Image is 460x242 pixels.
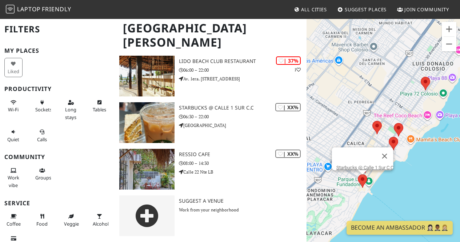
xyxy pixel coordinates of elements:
[275,103,301,111] div: | XX%
[62,96,80,123] button: Long stays
[335,3,390,16] a: Suggest Places
[93,221,109,227] span: Alcohol
[42,5,71,13] span: Friendly
[91,96,109,116] button: Tables
[442,37,456,51] button: Zoom arrière
[179,75,307,82] p: Av. 1era. [STREET_ADDRESS]
[179,58,307,64] h3: Lido Beach Club Restaurant
[4,200,111,207] h3: Service
[62,210,80,230] button: Veggie
[35,106,52,113] span: Power sockets
[117,18,305,52] h1: [GEOGRAPHIC_DATA][PERSON_NAME]
[8,174,19,188] span: People working
[179,113,307,120] p: 06:30 – 22:00
[37,136,47,143] span: Video/audio calls
[115,56,307,96] a: Lido Beach Club Restaurant | 37% 1 Lido Beach Club Restaurant 06:00 – 22:00 Av. 1era. [STREET_ADD...
[7,221,21,227] span: Coffee
[8,106,19,113] span: Stable Wi-Fi
[4,86,111,92] h3: Productivity
[7,136,19,143] span: Quiet
[65,106,76,120] span: Long stays
[179,160,307,167] p: 08:00 – 14:30
[6,5,15,13] img: LaptopFriendly
[33,96,51,116] button: Sockets
[376,147,393,165] button: Fermer
[93,106,106,113] span: Work-friendly tables
[179,168,307,175] p: Calle 22 Nte LB
[336,165,393,170] a: Starbucks @ Calle 1 Sur C.C
[33,126,51,145] button: Calls
[179,122,307,129] p: [GEOGRAPHIC_DATA]
[179,151,307,158] h3: Ressio Cafe
[442,22,456,36] button: Zoom avant
[291,3,330,16] a: All Cities
[115,149,307,190] a: Ressio Cafe | XX% Ressio Cafe 08:00 – 14:30 Calle 22 Nte LB
[119,102,175,143] img: Starbucks @ Calle 1 Sur C.C
[394,3,452,16] a: Join Community
[36,221,48,227] span: Food
[294,66,301,73] p: 1
[119,56,175,96] img: Lido Beach Club Restaurant
[33,210,51,230] button: Food
[347,221,453,235] a: Become an Ambassador 🤵🏻‍♀️🤵🏾‍♂️🤵🏼‍♀️
[4,154,111,160] h3: Community
[35,174,51,181] span: Group tables
[404,6,449,13] span: Join Community
[119,149,175,190] img: Ressio Cafe
[4,210,23,230] button: Coffee
[6,3,71,16] a: LaptopFriendly LaptopFriendly
[179,105,307,111] h3: Starbucks @ Calle 1 Sur C.C
[115,195,307,236] a: Suggest a Venue Work from your neighborhood
[4,18,111,40] h2: Filters
[115,102,307,143] a: Starbucks @ Calle 1 Sur C.C | XX% Starbucks @ Calle 1 Sur C.C 06:30 – 22:00 [GEOGRAPHIC_DATA]
[179,198,307,204] h3: Suggest a Venue
[179,206,307,213] p: Work from your neighborhood
[91,210,109,230] button: Alcohol
[33,164,51,184] button: Groups
[4,47,111,54] h3: My Places
[64,221,79,227] span: Veggie
[301,6,327,13] span: All Cities
[4,96,23,116] button: Wi-Fi
[119,195,175,236] img: gray-place-d2bdb4477600e061c01bd816cc0f2ef0cfcb1ca9e3ad78868dd16fb2af073a21.png
[4,126,23,145] button: Quiet
[345,6,387,13] span: Suggest Places
[275,150,301,158] div: | XX%
[179,67,307,74] p: 06:00 – 22:00
[4,164,23,191] button: Work vibe
[17,5,41,13] span: Laptop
